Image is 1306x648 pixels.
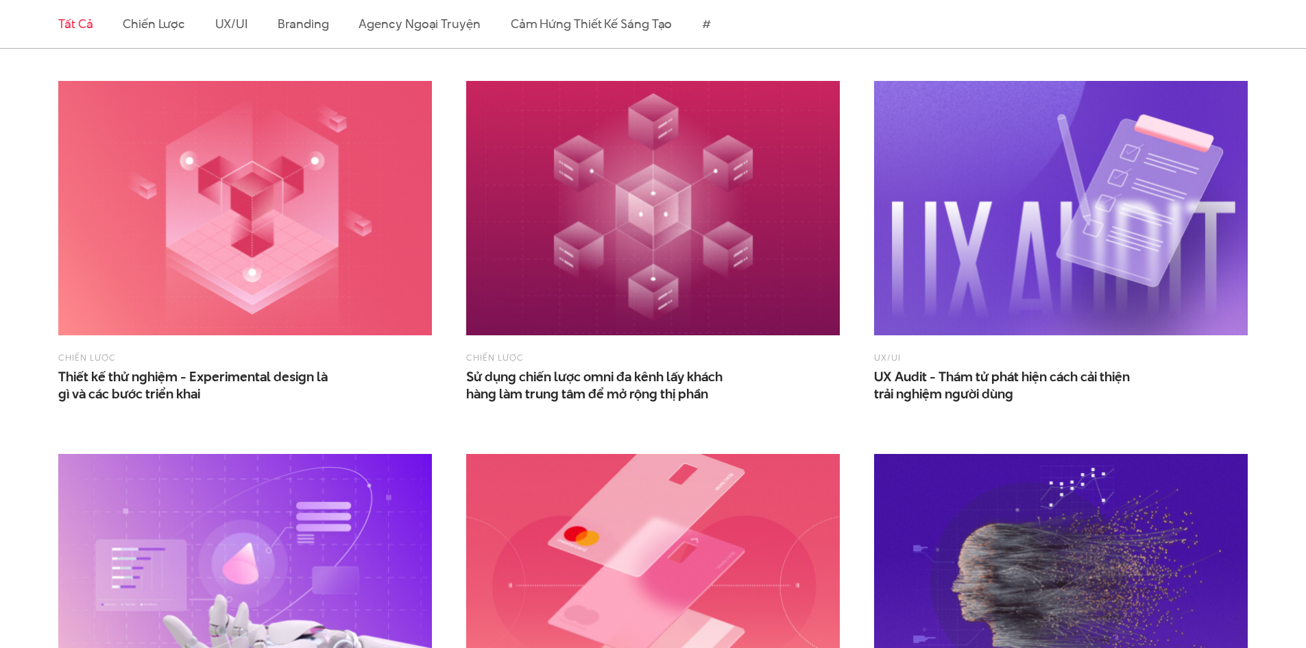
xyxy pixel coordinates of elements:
[58,368,332,403] span: Thiết kế thử nghiệm - Experimental design là
[58,15,93,32] a: Tất cả
[215,15,248,32] a: UX/UI
[278,15,328,32] a: Branding
[466,351,524,363] a: Chiến lược
[123,15,184,32] a: Chiến lược
[466,81,840,335] img: Sử dụng chiến lược omni đa kênh lấy khách hàng làm trung tâm để mở rộng thị phần
[58,351,116,363] a: Chiến lược
[58,368,332,403] a: Thiết kế thử nghiệm - Experimental design làgì và các bước triển khai
[58,385,200,403] span: gì và các bước triển khai
[702,15,711,32] a: #
[58,81,432,335] img: Thiết kế thử nghiệm - Experimental design là gì
[874,368,1148,403] a: UX Audit - Thám tử phát hiện cách cải thiệntrải nghiệm người dùng
[874,351,901,363] a: UX/UI
[359,15,480,32] a: Agency ngoại truyện
[874,81,1248,335] img: UX Audit - Thám tử phát hiện cách cải thiện trải nghiệm người dùng
[511,15,673,32] a: Cảm hứng thiết kế sáng tạo
[466,368,740,403] span: Sử dụng chiến lược omni đa kênh lấy khách
[466,385,708,403] span: hàng làm trung tâm để mở rộng thị phần
[874,385,1013,403] span: trải nghiệm người dùng
[874,368,1148,403] span: UX Audit - Thám tử phát hiện cách cải thiện
[466,368,740,403] a: Sử dụng chiến lược omni đa kênh lấy kháchhàng làm trung tâm để mở rộng thị phần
